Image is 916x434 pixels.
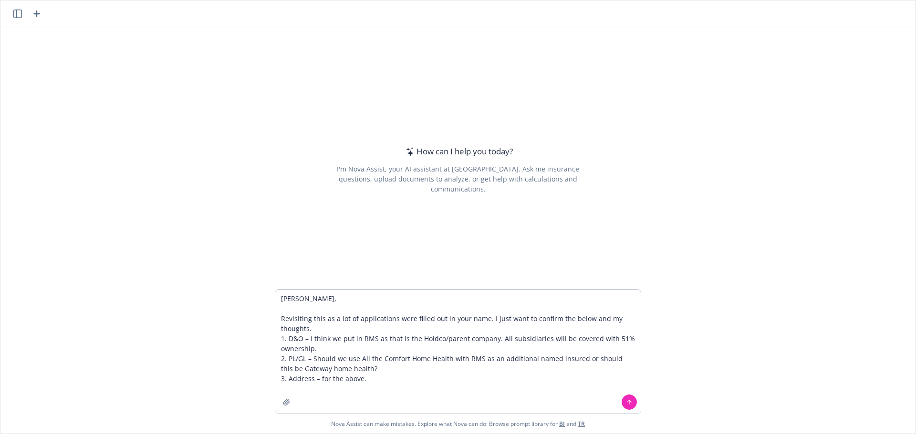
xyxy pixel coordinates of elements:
[559,420,565,428] a: BI
[578,420,585,428] a: TR
[4,414,912,434] span: Nova Assist can make mistakes. Explore what Nova can do: Browse prompt library for and
[403,145,513,158] div: How can I help you today?
[275,290,641,414] textarea: [PERSON_NAME], Revisiting this as a lot of applications were filled out in your name. I just want...
[323,164,592,194] div: I'm Nova Assist, your AI assistant at [GEOGRAPHIC_DATA]. Ask me insurance questions, upload docum...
